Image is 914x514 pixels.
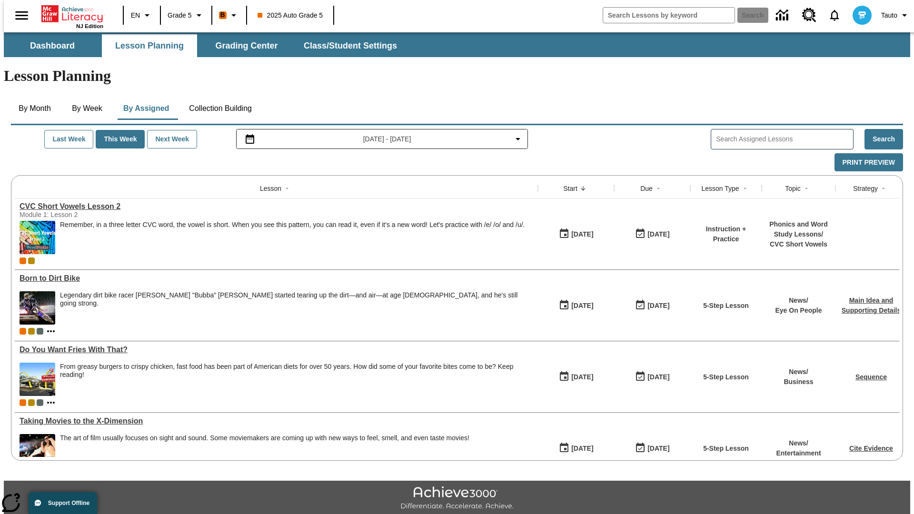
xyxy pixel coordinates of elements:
[703,444,749,454] p: 5-Step Lesson
[776,438,821,448] p: News /
[60,221,525,254] div: Remember, in a three letter CVC word, the vowel is short. When you see this pattern, you can read...
[181,97,259,120] button: Collection Building
[4,34,406,57] div: SubNavbar
[63,97,111,120] button: By Week
[784,377,813,387] p: Business
[240,133,524,145] button: Select the date range menu item
[363,134,411,144] span: [DATE] - [DATE]
[556,297,596,315] button: 08/19/25: First time the lesson was available
[215,7,243,24] button: Boost Class color is orange. Change class color
[20,291,55,325] img: Motocross racer James Stewart flies through the air on his dirt bike.
[775,306,822,316] p: Eye On People
[796,2,822,28] a: Resource Center, Will open in new tab
[60,363,533,379] div: From greasy burgers to crispy chicken, fast food has been part of American diets for over 50 year...
[60,363,533,396] div: From greasy burgers to crispy chicken, fast food has been part of American diets for over 50 year...
[41,4,103,23] a: Home
[20,257,26,264] div: Current Class
[632,225,673,243] button: 08/20/25: Last day the lesson can be accessed
[220,9,225,21] span: B
[8,1,36,30] button: Open side menu
[76,23,103,29] span: NJ Edition
[60,291,533,325] div: Legendary dirt bike racer James "Bubba" Stewart started tearing up the dirt—and air—at age 4, and...
[571,300,593,312] div: [DATE]
[877,7,914,24] button: Profile/Settings
[37,328,43,335] div: OL 2025 Auto Grade 6
[739,183,751,194] button: Sort
[20,211,162,218] div: Module 1: Lesson 2
[11,97,59,120] button: By Month
[28,399,35,406] div: New 2025 class
[632,439,673,457] button: 08/24/25: Last day the lesson can be accessed
[716,132,853,146] input: Search Assigned Lessons
[60,434,469,467] div: The art of film usually focuses on sight and sound. Some moviemakers are coming up with new ways ...
[168,10,192,20] span: Grade 5
[653,183,664,194] button: Sort
[849,445,893,452] a: Cite Evidence
[29,492,97,514] button: Support Offline
[4,32,910,57] div: SubNavbar
[556,439,596,457] button: 08/18/25: First time the lesson was available
[835,153,903,172] button: Print Preview
[855,373,887,381] a: Sequence
[45,326,57,337] button: Show more classes
[4,67,910,85] h1: Lesson Planning
[703,372,749,382] p: 5-Step Lesson
[96,130,145,148] button: This Week
[102,34,197,57] button: Lesson Planning
[20,221,55,254] img: CVC Short Vowels Lesson 2.
[864,129,903,149] button: Search
[785,184,801,193] div: Topic
[20,346,533,354] a: Do You Want Fries With That?, Lessons
[853,6,872,25] img: avatar image
[28,328,35,335] div: New 2025 class
[20,434,55,467] img: Panel in front of the seats sprays water mist to the happy audience at a 4DX-equipped theater.
[28,257,35,264] div: New 2025 class
[632,368,673,386] button: 08/19/25: Last day the lesson can be accessed
[127,7,157,24] button: Language: EN, Select a language
[801,183,812,194] button: Sort
[199,34,294,57] button: Grading Center
[20,202,533,211] a: CVC Short Vowels Lesson 2, Lessons
[881,10,897,20] span: Tauto
[632,297,673,315] button: 08/19/25: Last day the lesson can be accessed
[878,183,889,194] button: Sort
[556,225,596,243] button: 08/20/25: First time the lesson was available
[20,417,533,425] div: Taking Movies to the X-Dimension
[571,371,593,383] div: [DATE]
[20,274,533,283] div: Born to Dirt Bike
[147,130,197,148] button: Next Week
[60,221,525,229] p: Remember, in a three letter CVC word, the vowel is short. When you see this pattern, you can read...
[571,228,593,240] div: [DATE]
[766,219,831,239] p: Phonics and Word Study Lessons /
[164,7,209,24] button: Grade: Grade 5, Select a grade
[822,3,847,28] a: Notifications
[20,399,26,406] div: Current Class
[703,301,749,311] p: 5-Step Lesson
[853,184,878,193] div: Strategy
[556,368,596,386] button: 08/19/25: First time the lesson was available
[847,3,877,28] button: Select a new avatar
[571,443,593,455] div: [DATE]
[400,486,514,511] img: Achieve3000 Differentiate Accelerate Achieve
[512,133,524,145] svg: Collapse Date Range Filter
[640,184,653,193] div: Due
[784,367,813,377] p: News /
[766,239,831,249] p: CVC Short Vowels
[37,399,43,406] span: OL 2025 Auto Grade 6
[281,183,293,194] button: Sort
[20,328,26,335] div: Current Class
[48,500,89,506] span: Support Offline
[41,3,103,29] div: Home
[20,346,533,354] div: Do You Want Fries With That?
[260,184,281,193] div: Lesson
[258,10,323,20] span: 2025 Auto Grade 5
[131,10,140,20] span: EN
